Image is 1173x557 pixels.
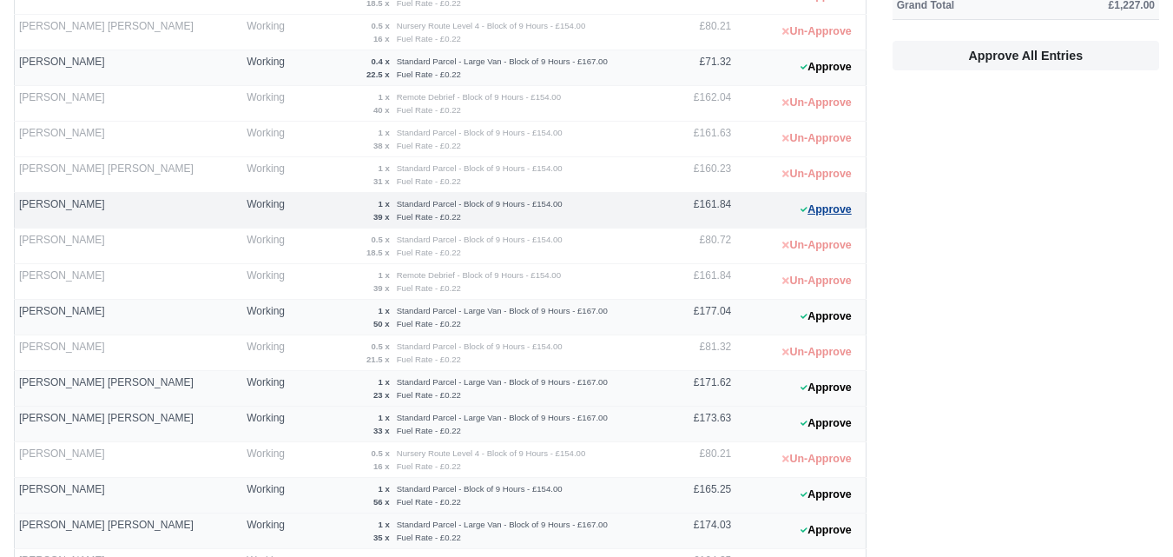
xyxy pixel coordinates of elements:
[15,122,243,157] td: [PERSON_NAME]
[373,283,390,293] strong: 39 x
[397,355,461,364] small: Fuel Rate - £0.22
[242,229,300,264] td: Working
[397,520,608,529] small: Standard Parcel - Large Van - Block of 9 Hours - £167.00
[378,413,389,422] strong: 1 x
[397,105,461,115] small: Fuel Rate - £0.22
[653,335,735,371] td: £81.32
[773,126,860,151] button: Un-Approve
[15,335,243,371] td: [PERSON_NAME]
[773,340,860,365] button: Un-Approve
[397,141,461,150] small: Fuel Rate - £0.22
[371,235,389,244] strong: 0.5 x
[242,86,300,122] td: Working
[397,413,608,422] small: Standard Parcel - Large Van - Block of 9 Hours - £167.00
[397,92,561,102] small: Remote Debrief - Block of 9 Hours - £154.00
[397,319,461,328] small: Fuel Rate - £0.22
[397,306,608,315] small: Standard Parcel - Large Van - Block of 9 Hours - £167.00
[653,264,735,300] td: £161.84
[397,212,461,222] small: Fuel Rate - £0.22
[371,21,389,30] strong: 0.5 x
[15,442,243,478] td: [PERSON_NAME]
[791,304,861,329] button: Approve
[653,86,735,122] td: £162.04
[373,533,390,542] strong: 35 x
[397,270,561,280] small: Remote Debrief - Block of 9 Hours - £154.00
[397,70,461,79] small: Fuel Rate - £0.22
[653,193,735,229] td: £161.84
[15,478,243,514] td: [PERSON_NAME]
[373,426,390,435] strong: 33 x
[366,70,390,79] strong: 22.5 x
[791,55,861,80] button: Approve
[653,122,735,157] td: £161.63
[653,229,735,264] td: £80.72
[378,520,389,529] strong: 1 x
[397,235,563,244] small: Standard Parcel - Block of 9 Hours - £154.00
[15,407,243,442] td: [PERSON_NAME] [PERSON_NAME]
[373,176,390,186] strong: 31 x
[397,341,563,351] small: Standard Parcel - Block of 9 Hours - £154.00
[653,15,735,50] td: £80.21
[653,157,735,193] td: £160.23
[653,442,735,478] td: £80.21
[242,15,300,50] td: Working
[397,426,461,435] small: Fuel Rate - £0.22
[378,128,389,137] strong: 1 x
[653,478,735,514] td: £165.25
[242,335,300,371] td: Working
[378,163,389,173] strong: 1 x
[15,300,243,335] td: [PERSON_NAME]
[15,50,243,86] td: [PERSON_NAME]
[378,92,389,102] strong: 1 x
[397,56,608,66] small: Standard Parcel - Large Van - Block of 9 Hours - £167.00
[371,56,389,66] strong: 0.4 x
[242,264,300,300] td: Working
[15,371,243,407] td: [PERSON_NAME] [PERSON_NAME]
[1086,474,1173,557] div: Chat Widget
[397,283,461,293] small: Fuel Rate - £0.22
[397,484,563,494] small: Standard Parcel - Block of 9 Hours - £154.00
[791,518,861,543] button: Approve
[397,448,586,458] small: Nursery Route Level 4 - Block of 9 Hours - £154.00
[397,199,563,209] small: Standard Parcel - Block of 9 Hours - £154.00
[242,407,300,442] td: Working
[397,176,461,186] small: Fuel Rate - £0.22
[242,122,300,157] td: Working
[15,264,243,300] td: [PERSON_NAME]
[773,162,860,187] button: Un-Approve
[773,447,860,472] button: Un-Approve
[397,34,461,43] small: Fuel Rate - £0.22
[15,157,243,193] td: [PERSON_NAME] [PERSON_NAME]
[373,212,390,222] strong: 39 x
[397,497,461,507] small: Fuel Rate - £0.22
[15,193,243,229] td: [PERSON_NAME]
[397,533,461,542] small: Fuel Rate - £0.22
[397,128,563,137] small: Standard Parcel - Block of 9 Hours - £154.00
[371,341,389,351] strong: 0.5 x
[242,478,300,514] td: Working
[373,141,390,150] strong: 38 x
[653,514,735,549] td: £174.03
[373,34,390,43] strong: 16 x
[397,461,461,471] small: Fuel Rate - £0.22
[15,86,243,122] td: [PERSON_NAME]
[773,19,860,44] button: Un-Approve
[397,377,608,387] small: Standard Parcel - Large Van - Block of 9 Hours - £167.00
[366,248,390,257] strong: 18.5 x
[15,15,243,50] td: [PERSON_NAME] [PERSON_NAME]
[397,390,461,400] small: Fuel Rate - £0.22
[773,233,860,258] button: Un-Approve
[242,50,300,86] td: Working
[371,448,389,458] strong: 0.5 x
[373,390,390,400] strong: 23 x
[373,497,390,507] strong: 56 x
[653,371,735,407] td: £171.62
[373,461,390,471] strong: 16 x
[397,21,586,30] small: Nursery Route Level 4 - Block of 9 Hours - £154.00
[242,300,300,335] td: Working
[773,269,860,294] button: Un-Approve
[378,199,389,209] strong: 1 x
[397,248,461,257] small: Fuel Rate - £0.22
[653,300,735,335] td: £177.04
[893,41,1159,70] button: Approve All Entries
